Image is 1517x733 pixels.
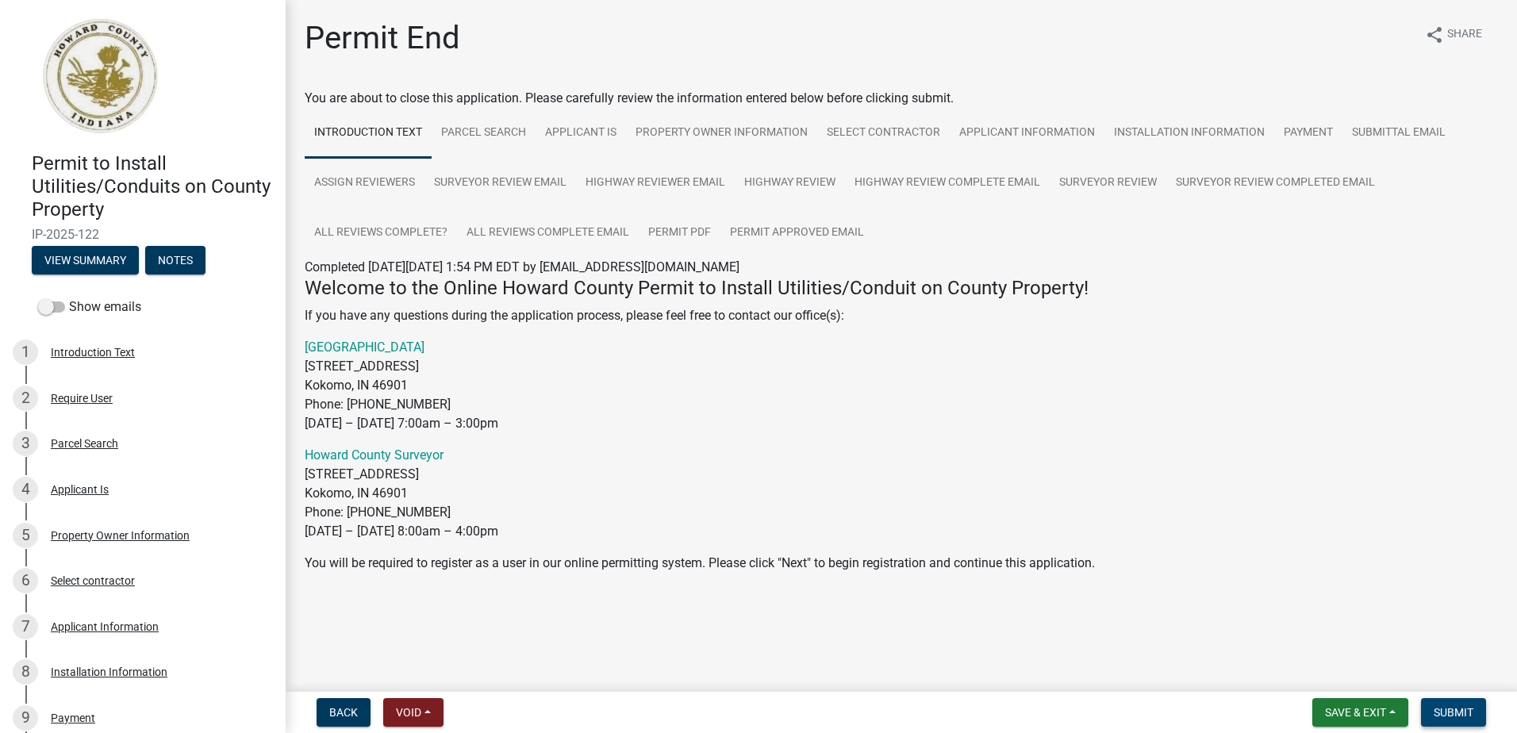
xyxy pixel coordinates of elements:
[305,340,424,355] a: [GEOGRAPHIC_DATA]
[817,108,950,159] a: Select contractor
[1050,158,1166,209] a: Surveyor Review
[1274,108,1342,159] a: Payment
[305,277,1498,300] h4: Welcome to the Online Howard County Permit to Install Utilities/Conduit on County Property!
[720,208,874,259] a: Permit Approved Email
[1325,706,1386,719] span: Save & Exit
[51,712,95,723] div: Payment
[13,477,38,502] div: 4
[329,706,358,719] span: Back
[305,208,457,259] a: All Reviews Complete?
[32,255,139,268] wm-modal-confirm: Summary
[735,158,845,209] a: Highway Review
[1447,25,1482,44] span: Share
[51,666,167,677] div: Installation Information
[305,158,424,209] a: Assign Reviewers
[32,152,273,221] h4: Permit to Install Utilities/Conduits on County Property
[305,259,739,274] span: Completed [DATE][DATE] 1:54 PM EDT by [EMAIL_ADDRESS][DOMAIN_NAME]
[51,438,118,449] div: Parcel Search
[51,393,113,404] div: Require User
[13,614,38,639] div: 7
[13,340,38,365] div: 1
[1434,706,1473,719] span: Submit
[305,554,1498,573] p: You will be required to register as a user in our online permitting system. Please click "Next" t...
[32,246,139,274] button: View Summary
[639,208,720,259] a: Permit PDF
[145,255,205,268] wm-modal-confirm: Notes
[1104,108,1274,159] a: Installation Information
[305,446,1498,541] p: [STREET_ADDRESS] Kokomo, IN 46901 Phone: [PHONE_NUMBER] [DATE] – [DATE] 8:00am – 4:00pm
[38,297,141,317] label: Show emails
[576,158,735,209] a: Highway Reviewer Email
[432,108,536,159] a: Parcel Search
[13,431,38,456] div: 3
[13,568,38,593] div: 6
[305,19,460,57] h1: Permit End
[305,447,444,462] a: Howard County Surveyor
[845,158,1050,209] a: Highway Review Complete Email
[626,108,817,159] a: Property Owner Information
[145,246,205,274] button: Notes
[51,347,135,358] div: Introduction Text
[305,108,432,159] a: Introduction Text
[13,705,38,731] div: 9
[536,108,626,159] a: Applicant Is
[1342,108,1455,159] a: Submittal Email
[457,208,639,259] a: All Reviews Complete Email
[317,698,371,727] button: Back
[1421,698,1486,727] button: Submit
[305,306,1498,325] p: If you have any questions during the application process, please feel free to contact our office(s):
[383,698,444,727] button: Void
[1312,698,1408,727] button: Save & Exit
[305,89,1498,604] div: You are about to close this application. Please carefully review the information entered below be...
[51,484,109,495] div: Applicant Is
[13,659,38,685] div: 8
[13,523,38,548] div: 5
[51,621,159,632] div: Applicant Information
[1425,25,1444,44] i: share
[950,108,1104,159] a: Applicant Information
[32,17,167,136] img: Howard County, Indiana
[51,530,190,541] div: Property Owner Information
[396,706,421,719] span: Void
[13,386,38,411] div: 2
[424,158,576,209] a: Surveyor Review Email
[32,227,254,242] span: IP-2025-122
[51,575,135,586] div: Select contractor
[1166,158,1385,209] a: Surveyor Review Completed Email
[305,338,1498,433] p: [STREET_ADDRESS] Kokomo, IN 46901 Phone: [PHONE_NUMBER] [DATE] – [DATE] 7:00am – 3:00pm
[1412,19,1495,50] button: shareShare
